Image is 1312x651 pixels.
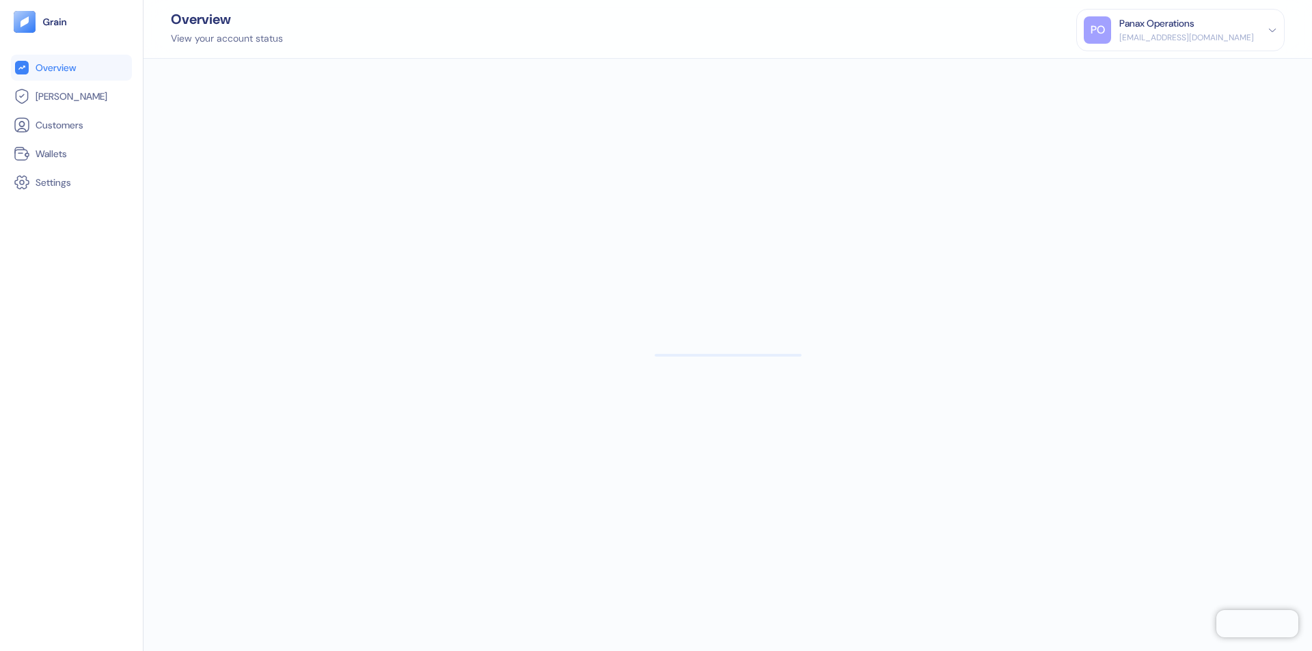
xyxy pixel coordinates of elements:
img: logo [42,17,68,27]
div: PO [1084,16,1111,44]
iframe: Chatra live chat [1216,610,1298,637]
img: logo-tablet-V2.svg [14,11,36,33]
a: Overview [14,59,129,76]
div: View your account status [171,31,283,46]
a: [PERSON_NAME] [14,88,129,105]
div: [EMAIL_ADDRESS][DOMAIN_NAME] [1119,31,1254,44]
div: Panax Operations [1119,16,1194,31]
span: Settings [36,176,71,189]
span: Overview [36,61,76,74]
span: Customers [36,118,83,132]
div: Overview [171,12,283,26]
a: Settings [14,174,129,191]
a: Customers [14,117,129,133]
span: Wallets [36,147,67,161]
a: Wallets [14,146,129,162]
span: [PERSON_NAME] [36,89,107,103]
